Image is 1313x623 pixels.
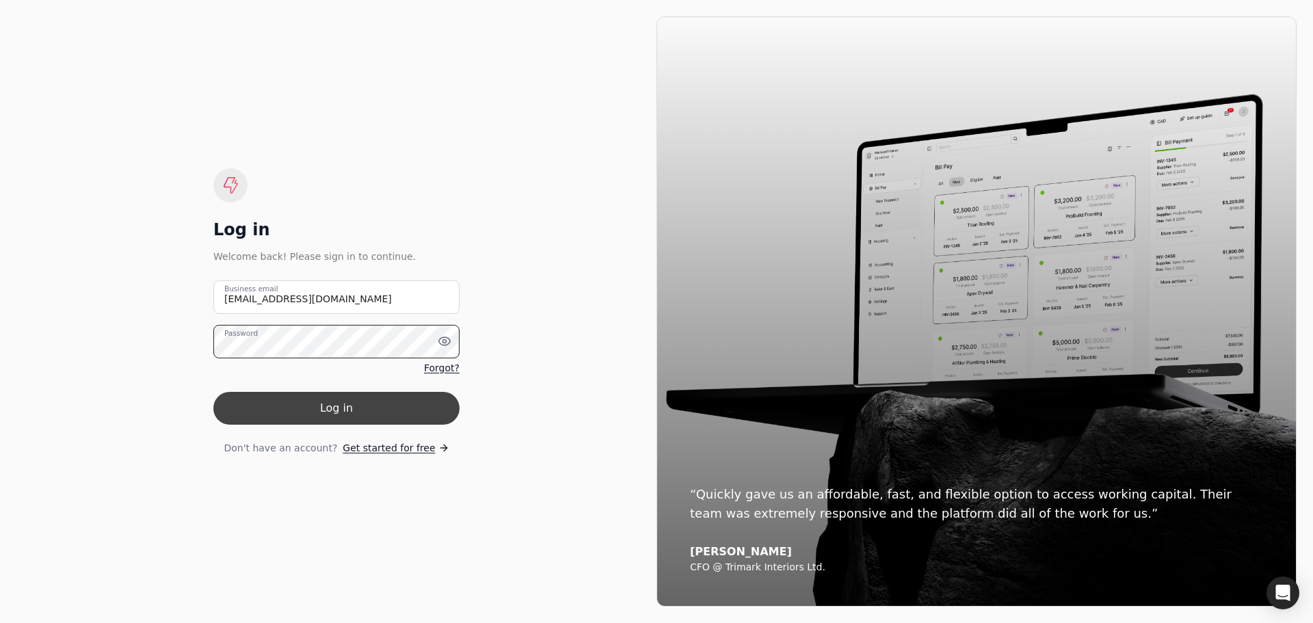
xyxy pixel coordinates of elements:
[224,328,258,339] label: Password
[690,561,1263,574] div: CFO @ Trimark Interiors Ltd.
[424,361,460,375] a: Forgot?
[224,441,337,455] span: Don't have an account?
[1266,576,1299,609] div: Open Intercom Messenger
[224,283,278,294] label: Business email
[343,441,449,455] a: Get started for free
[690,485,1263,523] div: “Quickly gave us an affordable, fast, and flexible option to access working capital. Their team w...
[213,219,460,241] div: Log in
[343,441,435,455] span: Get started for free
[213,249,460,264] div: Welcome back! Please sign in to continue.
[690,545,1263,559] div: [PERSON_NAME]
[213,392,460,425] button: Log in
